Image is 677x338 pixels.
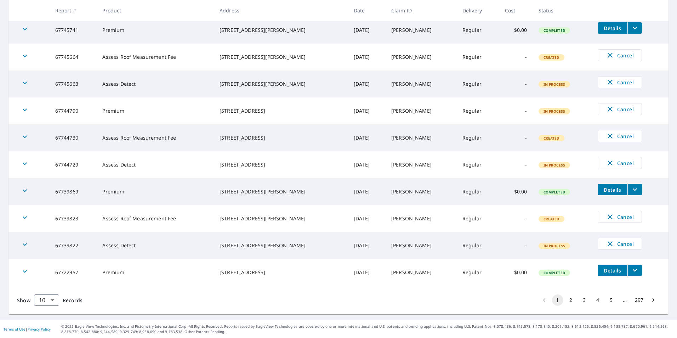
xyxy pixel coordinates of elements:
div: [STREET_ADDRESS][PERSON_NAME] [220,80,342,88]
td: Assess Detect [97,232,214,259]
td: [DATE] [348,124,386,151]
td: 67739822 [50,232,97,259]
td: Premium [97,97,214,124]
button: Cancel [598,103,642,115]
td: $0.00 [499,17,533,44]
td: Regular [457,124,499,151]
td: [DATE] [348,178,386,205]
span: Completed [539,28,569,33]
td: Regular [457,232,499,259]
td: [PERSON_NAME] [386,151,457,178]
button: Go to next page [648,294,659,306]
td: [DATE] [348,44,386,71]
p: © 2025 Eagle View Technologies, Inc. and Pictometry International Corp. All Rights Reserved. Repo... [61,324,673,334]
td: 67745741 [50,17,97,44]
td: Assess Roof Measurement Fee [97,205,214,232]
button: Go to page 297 [633,294,645,306]
span: Created [539,216,564,221]
td: Premium [97,178,214,205]
td: - [499,205,533,232]
p: | [4,327,51,331]
div: [STREET_ADDRESS][PERSON_NAME] [220,188,342,195]
td: 67744790 [50,97,97,124]
button: Cancel [598,238,642,250]
td: - [499,97,533,124]
td: - [499,151,533,178]
span: Completed [539,190,569,195]
button: Cancel [598,157,642,169]
td: 67745664 [50,44,97,71]
td: - [499,44,533,71]
td: [DATE] [348,17,386,44]
td: Premium [97,17,214,44]
button: Cancel [598,130,642,142]
td: - [499,124,533,151]
span: Cancel [605,159,635,167]
td: 67745663 [50,71,97,97]
div: [STREET_ADDRESS] [220,269,342,276]
span: Completed [539,270,569,275]
button: page 1 [552,294,563,306]
button: Go to page 5 [606,294,617,306]
button: detailsBtn-67722957 [598,265,627,276]
td: $0.00 [499,259,533,286]
td: [DATE] [348,97,386,124]
td: Regular [457,205,499,232]
td: Regular [457,71,499,97]
span: Details [602,25,623,32]
td: Regular [457,178,499,205]
div: [STREET_ADDRESS][PERSON_NAME] [220,215,342,222]
td: [DATE] [348,259,386,286]
td: Regular [457,97,499,124]
button: Cancel [598,211,642,223]
div: [STREET_ADDRESS] [220,134,342,141]
span: Details [602,186,623,193]
div: [STREET_ADDRESS] [220,161,342,168]
span: In Process [539,163,570,168]
div: 10 [34,290,59,310]
td: 67722957 [50,259,97,286]
td: [PERSON_NAME] [386,259,457,286]
td: [PERSON_NAME] [386,178,457,205]
div: [STREET_ADDRESS][PERSON_NAME] [220,242,342,249]
td: [PERSON_NAME] [386,17,457,44]
td: [PERSON_NAME] [386,124,457,151]
span: In Process [539,109,570,114]
td: [DATE] [348,71,386,97]
td: [PERSON_NAME] [386,232,457,259]
td: 67744730 [50,124,97,151]
td: $0.00 [499,178,533,205]
td: Assess Detect [97,71,214,97]
button: filesDropdownBtn-67745741 [627,22,642,34]
button: filesDropdownBtn-67722957 [627,265,642,276]
nav: pagination navigation [537,294,660,306]
div: … [619,297,631,304]
td: Assess Roof Measurement Fee [97,124,214,151]
span: Cancel [605,51,635,60]
span: Cancel [605,132,635,140]
button: Cancel [598,49,642,61]
span: Created [539,55,564,60]
span: Cancel [605,213,635,221]
a: Terms of Use [4,327,25,332]
td: [PERSON_NAME] [386,44,457,71]
span: Show [17,297,30,304]
td: Assess Detect [97,151,214,178]
td: 67739869 [50,178,97,205]
td: [PERSON_NAME] [386,71,457,97]
td: 67739823 [50,205,97,232]
span: Records [63,297,83,304]
span: Created [539,136,564,141]
td: Premium [97,259,214,286]
button: Go to page 3 [579,294,590,306]
td: [PERSON_NAME] [386,97,457,124]
span: Cancel [605,78,635,86]
td: [DATE] [348,205,386,232]
div: [STREET_ADDRESS][PERSON_NAME] [220,27,342,34]
td: Regular [457,17,499,44]
div: [STREET_ADDRESS][PERSON_NAME] [220,53,342,61]
span: In Process [539,243,570,248]
button: detailsBtn-67745741 [598,22,627,34]
span: Cancel [605,105,635,113]
td: Regular [457,44,499,71]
